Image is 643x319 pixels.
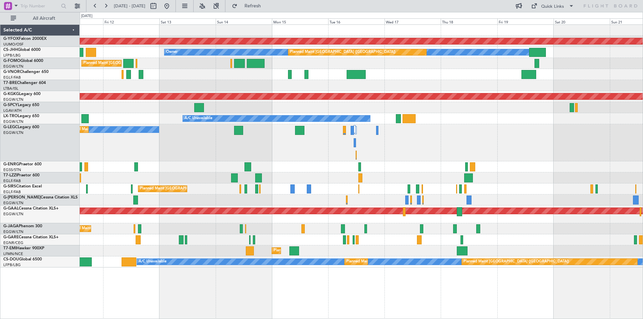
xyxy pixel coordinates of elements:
[3,114,18,118] span: LX-TRO
[528,1,577,11] button: Quick Links
[3,97,23,102] a: EGGW/LTN
[463,257,569,267] div: Planned Maint [GEOGRAPHIC_DATA] ([GEOGRAPHIC_DATA])
[554,18,610,24] div: Sat 20
[140,184,245,194] div: Planned Maint [GEOGRAPHIC_DATA] ([GEOGRAPHIC_DATA])
[17,16,71,21] span: All Aircraft
[3,167,21,172] a: EGSS/STN
[3,229,23,234] a: EGGW/LTN
[103,18,159,24] div: Fri 12
[3,114,39,118] a: LX-TROLegacy 650
[229,1,269,11] button: Refresh
[7,13,73,24] button: All Aircraft
[3,86,18,91] a: LTBA/ISL
[3,70,20,74] span: G-VNOR
[3,212,23,217] a: EGGW/LTN
[3,207,59,211] a: G-GAALCessna Citation XLS+
[3,262,21,267] a: LFPB/LBG
[328,18,384,24] div: Tue 16
[384,18,441,24] div: Wed 17
[346,257,452,267] div: Planned Maint [GEOGRAPHIC_DATA] ([GEOGRAPHIC_DATA])
[3,195,78,200] a: G-[PERSON_NAME]Cessna Citation XLS
[3,81,17,85] span: T7-BRE
[3,224,42,228] a: G-JAGAPhenom 300
[3,257,42,261] a: CS-DOUGlobal 6500
[3,70,49,74] a: G-VNORChallenger 650
[3,235,59,239] a: G-GARECessna Citation XLS+
[497,18,554,24] div: Fri 19
[83,58,189,68] div: Planned Maint [GEOGRAPHIC_DATA] ([GEOGRAPHIC_DATA])
[3,130,23,135] a: EGGW/LTN
[216,18,272,24] div: Sun 14
[541,3,564,10] div: Quick Links
[114,3,145,9] span: [DATE] - [DATE]
[3,173,17,177] span: T7-LZZI
[81,13,92,19] div: [DATE]
[3,64,23,69] a: EGGW/LTN
[166,47,177,57] div: Owner
[3,48,41,52] a: CS-JHHGlobal 6000
[3,103,39,107] a: G-SPCYLegacy 650
[185,113,212,124] div: A/C Unavailable
[20,1,59,11] input: Trip Number
[3,207,19,211] span: G-GAAL
[3,48,18,52] span: CS-JHH
[3,59,43,63] a: G-FOMOGlobal 6000
[3,53,21,58] a: LFPB/LBG
[3,184,42,188] a: G-SIRSCitation Excel
[3,37,19,41] span: G-YFOX
[3,162,42,166] a: G-ENRGPraetor 600
[274,246,338,256] div: Planned Maint [GEOGRAPHIC_DATA]
[3,173,40,177] a: T7-LZZIPraetor 600
[159,18,216,24] div: Sat 13
[3,246,16,250] span: T7-EMI
[3,92,19,96] span: G-KGKG
[3,184,16,188] span: G-SIRS
[139,257,166,267] div: A/C Unavailable
[3,201,23,206] a: EGGW/LTN
[3,37,47,41] a: G-YFOXFalcon 2000EX
[3,224,19,228] span: G-JAGA
[3,189,21,194] a: EGLF/FAB
[3,81,46,85] a: T7-BREChallenger 604
[3,240,23,245] a: EGNR/CEG
[3,246,44,250] a: T7-EMIHawker 900XP
[3,42,23,47] a: UUMO/OSF
[3,108,21,113] a: LGAV/ATH
[272,18,328,24] div: Mon 15
[3,125,39,129] a: G-LEGCLegacy 600
[3,103,18,107] span: G-SPCY
[3,59,20,63] span: G-FOMO
[3,162,19,166] span: G-ENRG
[3,235,19,239] span: G-GARE
[441,18,497,24] div: Thu 18
[3,251,23,256] a: LFMN/NCE
[239,4,267,8] span: Refresh
[3,92,41,96] a: G-KGKGLegacy 600
[3,119,23,124] a: EGGW/LTN
[3,195,41,200] span: G-[PERSON_NAME]
[3,75,21,80] a: EGLF/FAB
[3,125,18,129] span: G-LEGC
[3,257,19,261] span: CS-DOU
[3,178,21,183] a: EGLF/FAB
[290,47,396,57] div: Planned Maint [GEOGRAPHIC_DATA] ([GEOGRAPHIC_DATA])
